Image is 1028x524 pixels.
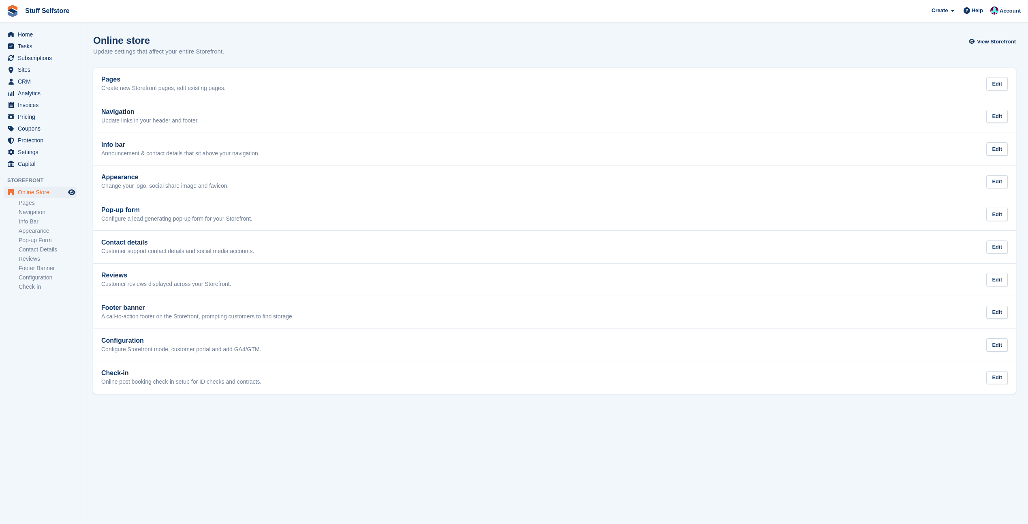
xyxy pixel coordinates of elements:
span: Coupons [18,123,66,134]
h2: Pages [101,76,226,83]
a: Pages [19,199,77,207]
a: Footer banner A call-to-action footer on the Storefront, prompting customers to find storage. Edit [93,296,1016,329]
p: Online post booking check-in setup for ID checks and contracts. [101,378,261,386]
a: menu [4,88,77,99]
h2: Reviews [101,272,231,279]
a: Pages Create new Storefront pages, edit existing pages. Edit [93,68,1016,100]
span: Capital [18,158,66,170]
p: Configure a lead generating pop-up form for your Storefront. [101,215,252,223]
a: menu [4,111,77,122]
span: Invoices [18,99,66,111]
span: Pricing [18,111,66,122]
h2: Navigation [101,108,199,116]
a: Configuration [19,274,77,281]
div: Edit [986,77,1008,90]
h2: Pop-up form [101,206,252,214]
a: Configuration Configure Storefront mode, customer portal and add GA4/GTM. Edit [93,329,1016,361]
a: Navigation [19,208,77,216]
a: menu [4,64,77,75]
span: Protection [18,135,66,146]
a: menu [4,135,77,146]
span: CRM [18,76,66,87]
a: menu [4,158,77,170]
p: A call-to-action footer on the Storefront, prompting customers to find storage. [101,313,294,320]
p: Update links in your header and footer. [101,117,199,125]
img: stora-icon-8386f47178a22dfd0bd8f6a31ec36ba5ce8667c1dd55bd0f319d3a0aa187defe.svg [6,5,19,17]
a: Footer Banner [19,264,77,272]
a: Pop-up form Configure a lead generating pop-up form for your Storefront. Edit [93,198,1016,231]
h2: Appearance [101,174,229,181]
p: Customer reviews displayed across your Storefront. [101,281,231,288]
h2: Info bar [101,141,260,148]
p: Customer support contact details and social media accounts. [101,248,254,255]
p: Create new Storefront pages, edit existing pages. [101,85,226,92]
span: Home [18,29,66,40]
span: Account [1000,7,1021,15]
h2: Configuration [101,337,261,344]
span: Subscriptions [18,52,66,64]
div: Edit [986,142,1008,156]
a: menu [4,76,77,87]
a: Check-in [19,283,77,291]
a: menu [4,123,77,134]
p: Configure Storefront mode, customer portal and add GA4/GTM. [101,346,261,353]
h2: Contact details [101,239,254,246]
div: Edit [986,175,1008,189]
span: Tasks [18,41,66,52]
a: Appearance Change your logo, social share image and favicon. Edit [93,165,1016,198]
div: Edit [986,371,1008,384]
div: Edit [986,241,1008,254]
a: menu [4,146,77,158]
h1: Online store [93,35,224,46]
p: Announcement & contact details that sit above your navigation. [101,150,260,157]
span: Storefront [7,176,81,185]
a: Preview store [67,187,77,197]
a: Check-in Online post booking check-in setup for ID checks and contracts. Edit [93,361,1016,394]
p: Update settings that affect your entire Storefront. [93,47,224,56]
a: Reviews Customer reviews displayed across your Storefront. Edit [93,264,1016,296]
a: menu [4,52,77,64]
a: Appearance [19,227,77,235]
span: View Storefront [977,38,1016,46]
div: Edit [986,273,1008,286]
a: Info bar Announcement & contact details that sit above your navigation. Edit [93,133,1016,165]
span: Help [972,6,983,15]
div: Edit [986,208,1008,221]
h2: Footer banner [101,304,294,311]
a: Contact details Customer support contact details and social media accounts. Edit [93,231,1016,263]
a: Navigation Update links in your header and footer. Edit [93,100,1016,133]
span: Sites [18,64,66,75]
a: Reviews [19,255,77,263]
p: Change your logo, social share image and favicon. [101,183,229,190]
span: Analytics [18,88,66,99]
span: Online Store [18,187,66,198]
div: Edit [986,110,1008,123]
a: View Storefront [971,35,1016,48]
a: Pop-up Form [19,236,77,244]
div: Edit [986,338,1008,352]
h2: Check-in [101,369,261,377]
a: menu [4,187,77,198]
a: menu [4,99,77,111]
div: Edit [986,306,1008,319]
a: menu [4,41,77,52]
img: Simon Gardner [990,6,998,15]
a: Contact Details [19,246,77,253]
span: Create [932,6,948,15]
a: Info Bar [19,218,77,225]
span: Settings [18,146,66,158]
a: Stuff Selfstore [22,4,73,17]
a: menu [4,29,77,40]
